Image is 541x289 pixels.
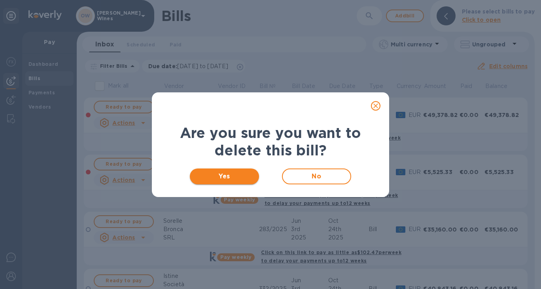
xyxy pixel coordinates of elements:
b: Are you sure you want to delete this bill? [180,124,361,159]
button: Yes [190,168,259,184]
span: No [289,172,344,181]
span: Yes [196,172,253,181]
button: close [366,96,385,115]
button: No [282,168,351,184]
